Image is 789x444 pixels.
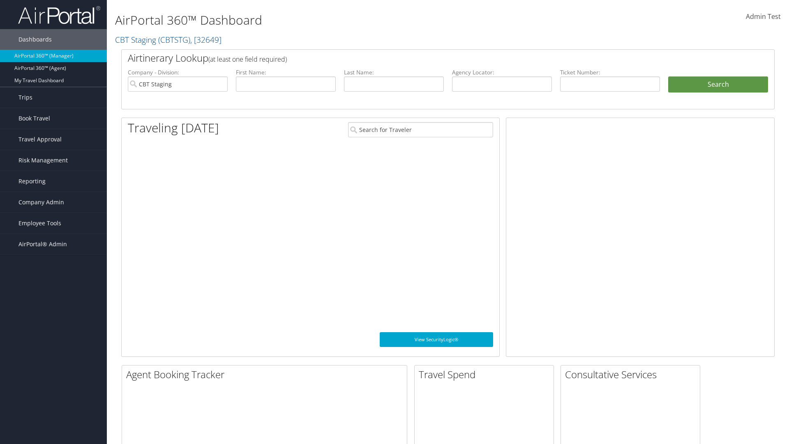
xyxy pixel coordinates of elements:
label: Ticket Number: [560,68,660,76]
span: Travel Approval [18,129,62,150]
span: Reporting [18,171,46,192]
label: Company - Division: [128,68,228,76]
h2: Consultative Services [565,368,700,382]
a: View SecurityLogic® [380,332,493,347]
label: Agency Locator: [452,68,552,76]
button: Search [668,76,768,93]
span: Trips [18,87,32,108]
span: , [ 32649 ] [190,34,221,45]
label: Last Name: [344,68,444,76]
span: Risk Management [18,150,68,171]
span: ( CBTSTG ) [158,34,190,45]
span: (at least one field required) [208,55,287,64]
img: airportal-logo.png [18,5,100,25]
span: Admin Test [746,12,781,21]
a: Admin Test [746,4,781,30]
span: Dashboards [18,29,52,50]
a: CBT Staging [115,34,221,45]
h1: Traveling [DATE] [128,119,219,136]
input: Search for Traveler [348,122,493,137]
h2: Agent Booking Tracker [126,368,407,382]
label: First Name: [236,68,336,76]
span: AirPortal® Admin [18,234,67,254]
span: Book Travel [18,108,50,129]
span: Company Admin [18,192,64,213]
h2: Travel Spend [419,368,554,382]
span: Employee Tools [18,213,61,234]
h2: Airtinerary Lookup [128,51,714,65]
h1: AirPortal 360™ Dashboard [115,12,559,29]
